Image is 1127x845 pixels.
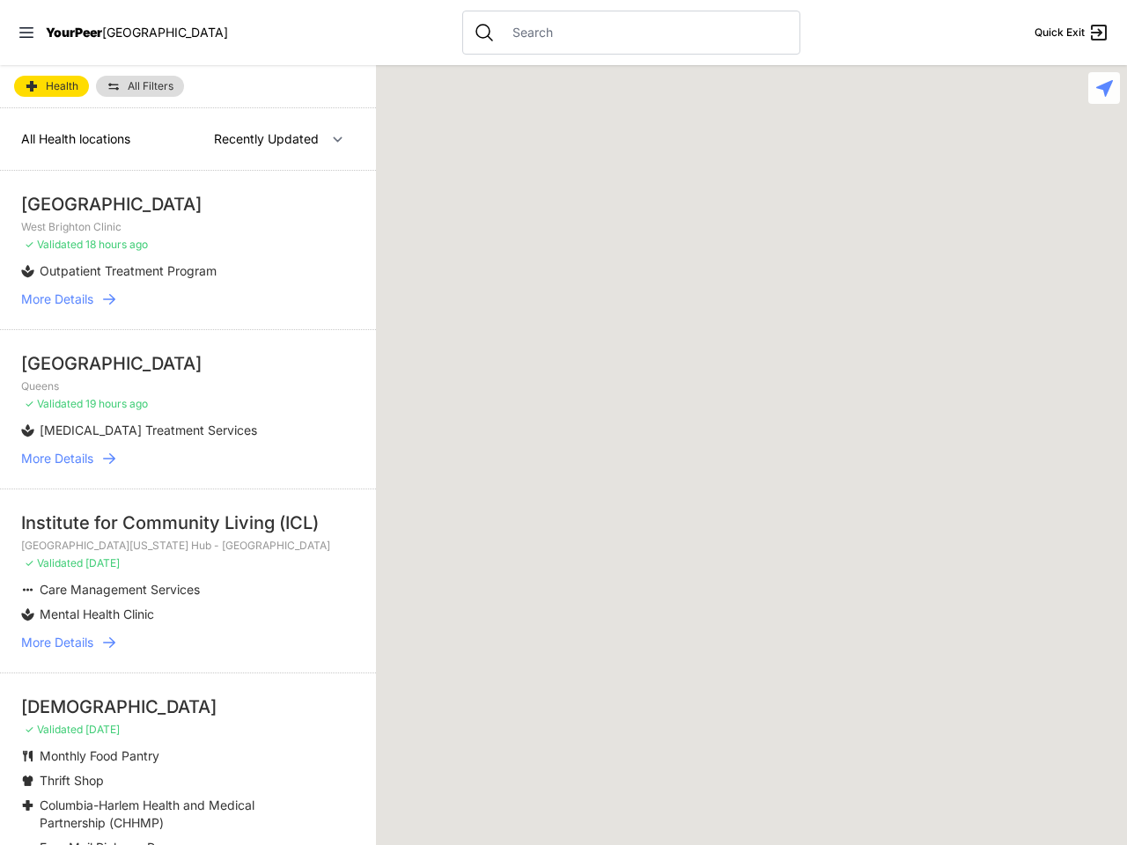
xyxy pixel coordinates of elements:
span: Columbia-Harlem Health and Medical Partnership (CHHMP) [40,797,254,830]
span: Monthly Food Pantry [40,748,159,763]
span: 19 hours ago [85,397,148,410]
a: More Details [21,290,355,308]
span: YourPeer [46,25,102,40]
a: More Details [21,634,355,651]
span: [MEDICAL_DATA] Treatment Services [40,422,257,437]
span: More Details [21,450,93,467]
div: [GEOGRAPHIC_DATA] [21,351,355,376]
span: 18 hours ago [85,238,148,251]
p: [GEOGRAPHIC_DATA][US_STATE] Hub - [GEOGRAPHIC_DATA] [21,539,355,553]
span: Care Management Services [40,582,200,597]
span: [GEOGRAPHIC_DATA] [102,25,228,40]
div: Institute for Community Living (ICL) [21,511,355,535]
span: [DATE] [85,723,120,736]
span: ✓ Validated [25,556,83,569]
a: Health [14,76,89,97]
div: [DEMOGRAPHIC_DATA] [21,694,355,719]
p: West Brighton Clinic [21,220,355,234]
a: All Filters [96,76,184,97]
span: Health [46,81,78,92]
a: YourPeer[GEOGRAPHIC_DATA] [46,27,228,38]
span: More Details [21,634,93,651]
a: More Details [21,450,355,467]
span: Outpatient Treatment Program [40,263,217,278]
span: Thrift Shop [40,773,104,788]
p: Queens [21,379,355,393]
div: [GEOGRAPHIC_DATA] [21,192,355,217]
input: Search [502,24,789,41]
span: ✓ Validated [25,723,83,736]
span: [DATE] [85,556,120,569]
span: All Filters [128,81,173,92]
span: More Details [21,290,93,308]
a: Quick Exit [1035,22,1109,43]
span: ✓ Validated [25,238,83,251]
span: Quick Exit [1035,26,1085,40]
span: Mental Health Clinic [40,606,154,621]
span: All Health locations [21,131,130,146]
span: ✓ Validated [25,397,83,410]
